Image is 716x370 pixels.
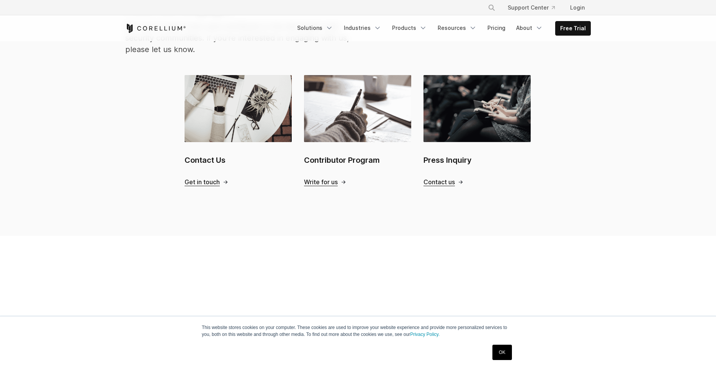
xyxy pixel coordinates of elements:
[556,21,590,35] a: Free Trial
[125,24,186,33] a: Corellium Home
[423,154,531,166] h2: Press Inquiry
[512,21,548,35] a: About
[492,345,512,360] a: OK
[423,75,531,186] a: Press Inquiry Press Inquiry Contact us
[185,154,292,166] h2: Contact Us
[483,21,510,35] a: Pricing
[202,324,514,338] p: This website stores cookies on your computer. These cookies are used to improve your website expe...
[423,178,455,186] span: Contact us
[502,1,561,15] a: Support Center
[304,75,411,142] img: Contributor Program
[293,21,591,36] div: Navigation Menu
[185,75,292,142] img: Contact Us
[293,21,338,35] a: Solutions
[304,178,338,186] span: Write for us
[410,332,440,337] a: Privacy Policy.
[433,21,481,35] a: Resources
[185,178,220,186] span: Get in touch
[387,21,432,35] a: Products
[339,21,386,35] a: Industries
[185,75,292,186] a: Contact Us Contact Us Get in touch
[304,75,411,186] a: Contributor Program Contributor Program Write for us
[423,75,531,142] img: Press Inquiry
[304,154,411,166] h2: Contributor Program
[479,1,591,15] div: Navigation Menu
[564,1,591,15] a: Login
[485,1,499,15] button: Search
